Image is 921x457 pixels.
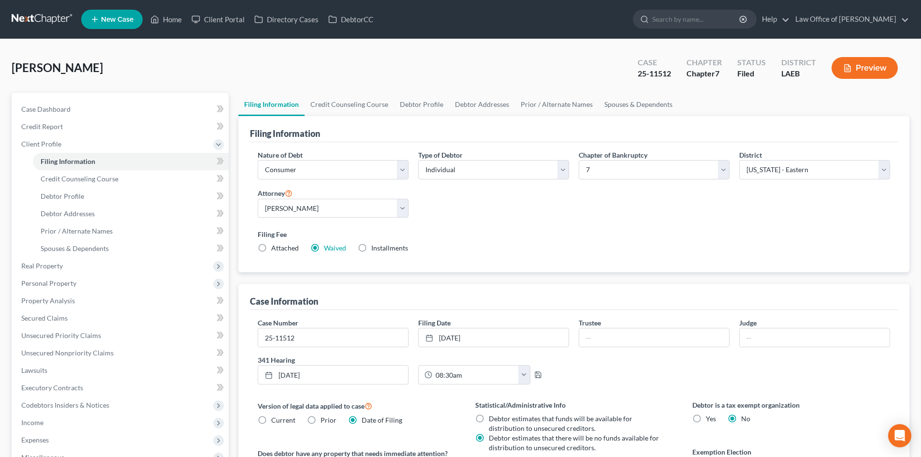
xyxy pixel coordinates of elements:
[475,400,673,410] label: Statistical/Administrative Info
[21,436,49,444] span: Expenses
[419,328,569,347] a: [DATE]
[21,279,76,287] span: Personal Property
[33,222,229,240] a: Prior / Alternate Names
[146,11,187,28] a: Home
[41,209,95,218] span: Debtor Addresses
[14,101,229,118] a: Case Dashboard
[258,366,408,384] a: [DATE]
[362,416,402,424] span: Date of Filing
[737,68,766,79] div: Filed
[418,150,463,160] label: Type of Debtor
[258,400,455,412] label: Version of legal data applied to case
[21,314,68,322] span: Secured Claims
[432,366,519,384] input: -- : --
[687,68,722,79] div: Chapter
[21,331,101,339] span: Unsecured Priority Claims
[692,400,890,410] label: Debtor is a tax exempt organization
[187,11,249,28] a: Client Portal
[599,93,678,116] a: Spouses & Dependents
[258,150,303,160] label: Nature of Debt
[21,401,109,409] span: Codebtors Insiders & Notices
[14,362,229,379] a: Lawsuits
[418,318,451,328] label: Filing Date
[250,128,320,139] div: Filing Information
[638,68,671,79] div: 25-11512
[489,434,659,452] span: Debtor estimates that there will be no funds available for distribution to unsecured creditors.
[14,292,229,310] a: Property Analysis
[394,93,449,116] a: Debtor Profile
[449,93,515,116] a: Debtor Addresses
[14,327,229,344] a: Unsecured Priority Claims
[579,318,601,328] label: Trustee
[271,416,295,424] span: Current
[781,68,816,79] div: LAEB
[489,414,632,432] span: Debtor estimates that funds will be available for distribution to unsecured creditors.
[101,16,133,23] span: New Case
[740,328,890,347] input: --
[638,57,671,68] div: Case
[14,344,229,362] a: Unsecured Nonpriority Claims
[258,229,890,239] label: Filing Fee
[258,328,408,347] input: Enter case number...
[21,383,83,392] span: Executory Contracts
[41,192,84,200] span: Debtor Profile
[21,349,114,357] span: Unsecured Nonpriority Claims
[757,11,789,28] a: Help
[305,93,394,116] a: Credit Counseling Course
[652,10,741,28] input: Search by name...
[14,379,229,397] a: Executory Contracts
[41,157,95,165] span: Filing Information
[41,244,109,252] span: Spouses & Dependents
[21,140,61,148] span: Client Profile
[250,295,318,307] div: Case Information
[692,447,890,457] label: Exemption Election
[14,118,229,135] a: Credit Report
[33,153,229,170] a: Filing Information
[253,355,574,365] label: 341 Hearing
[715,69,719,78] span: 7
[258,187,292,199] label: Attorney
[790,11,909,28] a: Law Office of [PERSON_NAME]
[737,57,766,68] div: Status
[832,57,898,79] button: Preview
[888,424,911,447] div: Open Intercom Messenger
[739,318,757,328] label: Judge
[21,366,47,374] span: Lawsuits
[579,150,647,160] label: Chapter of Bankruptcy
[33,205,229,222] a: Debtor Addresses
[12,60,103,74] span: [PERSON_NAME]
[21,105,71,113] span: Case Dashboard
[741,414,750,423] span: No
[739,150,762,160] label: District
[249,11,323,28] a: Directory Cases
[238,93,305,116] a: Filing Information
[781,57,816,68] div: District
[323,11,378,28] a: DebtorCC
[515,93,599,116] a: Prior / Alternate Names
[579,328,729,347] input: --
[33,170,229,188] a: Credit Counseling Course
[41,175,118,183] span: Credit Counseling Course
[41,227,113,235] span: Prior / Alternate Names
[14,310,229,327] a: Secured Claims
[21,296,75,305] span: Property Analysis
[258,318,298,328] label: Case Number
[687,57,722,68] div: Chapter
[33,240,229,257] a: Spouses & Dependents
[21,418,44,427] span: Income
[706,414,716,423] span: Yes
[271,244,299,252] span: Attached
[21,122,63,131] span: Credit Report
[371,244,408,252] span: Installments
[21,262,63,270] span: Real Property
[321,416,336,424] span: Prior
[324,244,346,252] a: Waived
[33,188,229,205] a: Debtor Profile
